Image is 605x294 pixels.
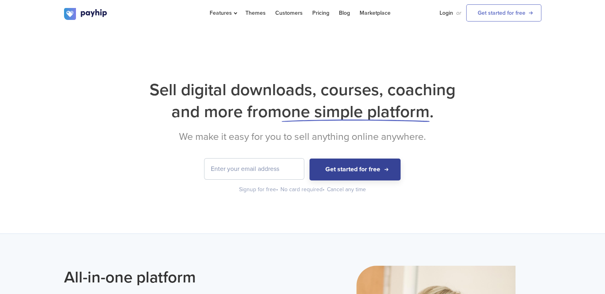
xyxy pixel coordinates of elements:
[430,102,434,122] span: .
[239,186,279,194] div: Signup for free
[323,186,325,193] span: •
[466,4,541,22] a: Get started for free
[327,186,366,194] div: Cancel any time
[210,10,236,16] span: Features
[276,186,278,193] span: •
[204,159,304,179] input: Enter your email address
[64,8,108,20] img: logo.svg
[309,159,401,180] button: Get started for free
[280,186,325,194] div: No card required
[64,79,541,123] h1: Sell digital downloads, courses, coaching and more from
[282,102,430,122] span: one simple platform
[64,266,297,289] h2: All-in-one platform
[64,131,541,143] h2: We make it easy for you to sell anything online anywhere.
